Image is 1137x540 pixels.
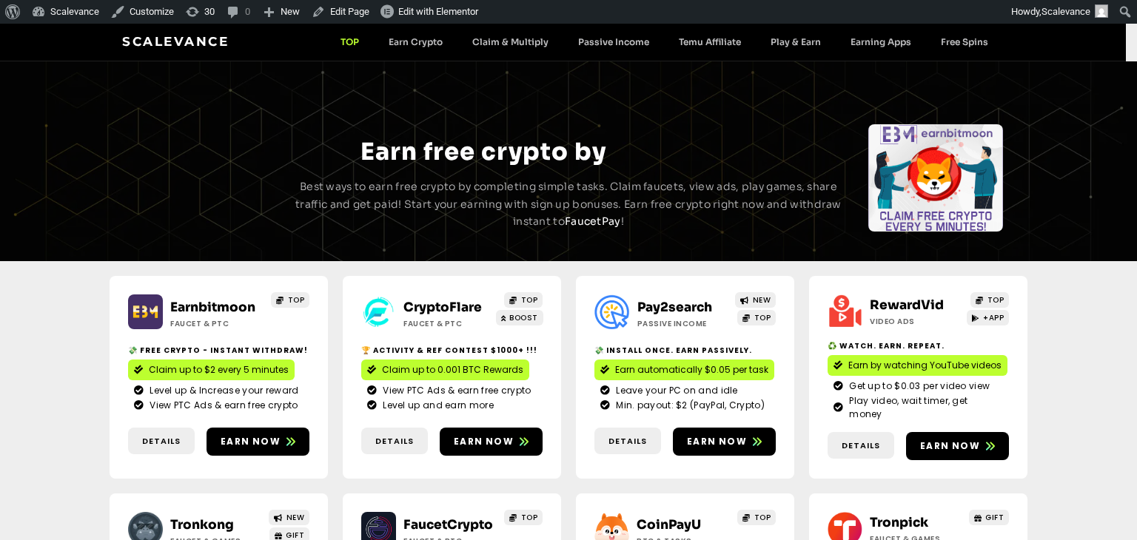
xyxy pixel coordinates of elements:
a: Earn now [440,428,543,456]
h2: Faucet & PTC [170,318,263,329]
h2: 💸 Install Once. Earn Passively. [594,345,776,356]
a: FaucetCrypto [403,517,493,533]
span: Earn now [221,435,281,448]
span: Earn now [454,435,514,448]
a: GIFT [969,510,1010,525]
span: Min. payout: $2 (PayPal, Crypto) [612,399,765,412]
a: CryptoFlare [403,300,482,315]
span: GIFT [985,512,1004,523]
a: Details [361,428,428,455]
a: BOOST [496,310,543,325]
a: Tronpick [870,515,928,530]
a: Earn now [906,432,1009,460]
a: Claim up to 0.001 BTC Rewards [361,360,529,380]
a: Details [594,428,661,455]
a: Details [128,428,195,455]
a: Tronkong [170,517,234,533]
span: Earn free crypto by [360,137,606,166]
a: TOP [737,510,776,525]
span: TOP [987,294,1004,306]
a: TOP [271,292,309,308]
a: Earn now [673,428,776,456]
span: Earn automatically $0.05 per task [615,363,768,377]
span: Details [842,439,880,452]
a: Claim up to $2 every 5 minutes [128,360,295,380]
a: Details [828,432,894,459]
a: TOP [504,510,543,525]
h2: Passive Income [637,318,730,329]
div: Slides [134,124,269,232]
span: Get up to $0.03 per video view [845,379,990,393]
a: RewardVid [870,297,944,313]
span: Earn now [920,439,980,453]
span: View PTC Ads & earn free crypto [146,399,298,412]
span: Details [142,435,181,448]
a: +APP [967,310,1010,325]
span: TOP [288,294,305,306]
span: BOOST [509,312,538,323]
h2: 💸 Free crypto - Instant withdraw! [128,345,309,356]
span: Level up and earn more [379,399,494,412]
span: Scalevance [1042,6,1090,17]
span: TOP [521,512,538,523]
a: Earn now [207,428,309,456]
span: TOP [754,512,771,523]
span: View PTC Ads & earn free crypto [379,384,531,397]
p: Best ways to earn free crypto by completing simple tasks. Claim faucets, view ads, play games, sh... [293,178,844,231]
span: Details [375,435,414,448]
span: NEW [286,512,305,523]
a: FaucetPay [565,215,621,228]
span: Earn by watching YouTube videos [848,359,1002,372]
a: TOP [504,292,543,308]
a: Free Spins [926,36,1003,47]
span: Details [608,435,647,448]
span: Earn now [687,435,747,448]
a: Temu Affiliate [664,36,756,47]
a: NEW [735,292,776,308]
a: Earnbitmoon [170,300,255,315]
span: TOP [521,294,538,306]
span: TOP [754,312,771,323]
div: Slides [868,124,1003,232]
a: NEW [269,510,309,525]
span: Play video, wait timer, get money [845,394,1003,421]
a: CoinPayU [637,517,701,533]
span: +APP [983,312,1004,323]
span: Claim up to 0.001 BTC Rewards [382,363,523,377]
h2: ♻️ Watch. Earn. Repeat. [828,340,1009,351]
a: TOP [737,310,776,325]
a: Pay2search [637,300,712,315]
span: Claim up to $2 every 5 minutes [149,363,289,377]
a: Passive Income [563,36,664,47]
a: Earning Apps [836,36,926,47]
a: Earn by watching YouTube videos [828,355,1007,376]
a: TOP [326,36,374,47]
h2: 🏆 Activity & ref contest $1000+ !!! [361,345,543,356]
a: Scalevance [122,34,229,49]
span: NEW [753,294,771,306]
a: Play & Earn [756,36,836,47]
span: Leave your PC on and idle [612,384,738,397]
a: Claim & Multiply [457,36,563,47]
a: TOP [970,292,1009,308]
nav: Menu [326,36,1003,47]
a: Earn automatically $0.05 per task [594,360,774,380]
a: Earn Crypto [374,36,457,47]
span: Edit with Elementor [398,6,478,17]
span: Level up & Increase your reward [146,384,298,397]
h2: Video ads [870,316,962,327]
h2: Faucet & PTC [403,318,496,329]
